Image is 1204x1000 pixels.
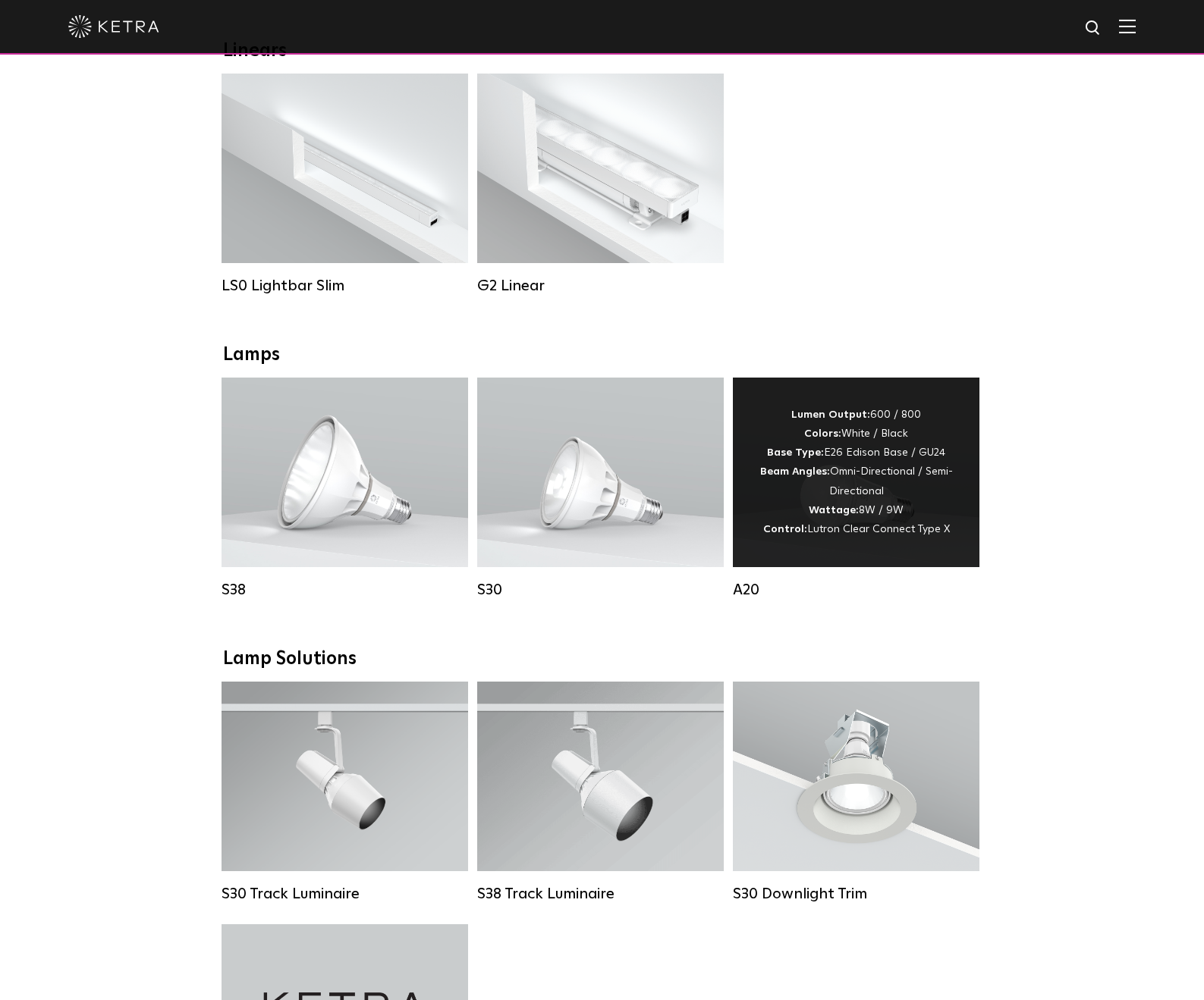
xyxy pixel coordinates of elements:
[68,15,159,38] img: ketra-logo-2019-white
[222,277,468,295] div: LS0 Lightbar Slim
[1119,19,1136,33] img: Hamburger%20Nav.svg
[767,447,824,458] strong: Base Type:
[756,406,957,539] div: 600 / 800 White / Black E26 Edison Base / GU24 Omni-Directional / Semi-Directional 8W / 9W
[477,277,724,295] div: G2 Linear
[477,885,724,903] div: S38 Track Luminaire
[477,682,724,901] a: S38 Track Luminaire Lumen Output:1100Colors:White / BlackBeam Angles:10° / 25° / 40° / 60°Wattage...
[223,648,982,670] div: Lamp Solutions
[477,74,724,293] a: G2 Linear Lumen Output:400 / 700 / 1000Colors:WhiteBeam Angles:Flood / [GEOGRAPHIC_DATA] / Narrow...
[222,74,468,293] a: LS0 Lightbar Slim Lumen Output:200 / 350Colors:White / BlackControl:X96 Controller
[222,378,468,597] a: S38 Lumen Output:1100Colors:White / BlackBase Type:E26 Edison Base / GU24Beam Angles:10° / 25° / ...
[733,378,979,597] a: A20 Lumen Output:600 / 800Colors:White / BlackBase Type:E26 Edison Base / GU24Beam Angles:Omni-Di...
[222,682,468,901] a: S30 Track Luminaire Lumen Output:1100Colors:White / BlackBeam Angles:15° / 25° / 40° / 60° / 90°W...
[733,885,979,903] div: S30 Downlight Trim
[760,466,830,477] strong: Beam Angles:
[222,581,468,599] div: S38
[809,505,859,516] strong: Wattage:
[763,524,807,534] strong: Control:
[222,885,468,903] div: S30 Track Luminaire
[1084,19,1103,38] img: search icon
[477,378,724,597] a: S30 Lumen Output:1100Colors:White / BlackBase Type:E26 Edison Base / GU24Beam Angles:15° / 25° / ...
[807,524,950,534] span: Lutron Clear Connect Type X
[791,409,870,420] strong: Lumen Output:
[477,581,724,599] div: S30
[733,581,979,599] div: A20
[804,428,841,439] strong: Colors:
[733,682,979,901] a: S30 Downlight Trim S30 Downlight Trim
[223,344,982,366] div: Lamps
